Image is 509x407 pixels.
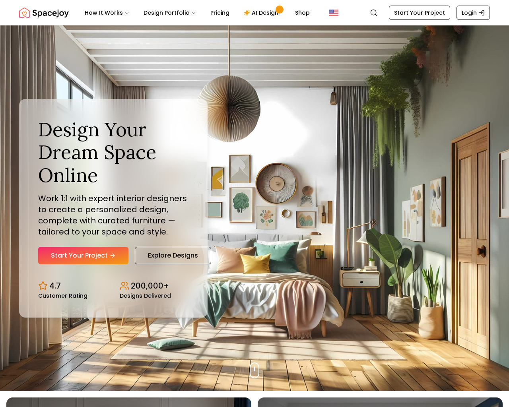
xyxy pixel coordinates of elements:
p: 4.7 [49,280,61,291]
small: Designs Delivered [120,293,171,298]
a: Spacejoy [19,5,69,21]
p: 200,000+ [131,280,169,291]
a: Shop [289,5,316,21]
p: Work 1:1 with expert interior designers to create a personalized design, complete with curated fu... [38,193,188,237]
small: Customer Rating [38,293,87,298]
a: Login [457,6,490,20]
a: Start Your Project [389,6,450,20]
a: Start Your Project [38,247,128,264]
div: Design stats [38,274,188,298]
h1: Design Your Dream Space Online [38,118,188,187]
a: Explore Designs [135,247,211,264]
a: Pricing [204,5,236,21]
img: United States [329,8,338,17]
img: Spacejoy Logo [19,5,69,21]
a: AI Design [237,5,287,21]
nav: Main [78,5,316,21]
button: How It Works [78,5,136,21]
button: Design Portfolio [137,5,202,21]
